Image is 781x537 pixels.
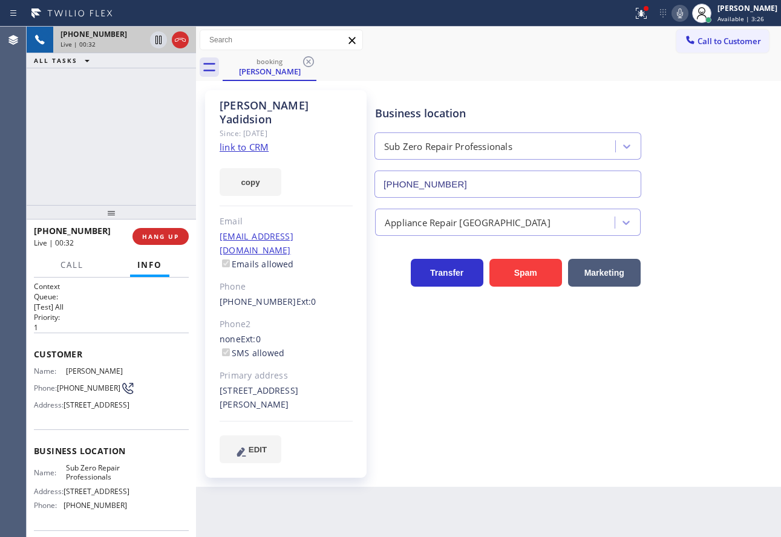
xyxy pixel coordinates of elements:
span: Customer [34,348,189,360]
button: copy [220,168,281,196]
div: [PERSON_NAME] [717,3,777,13]
div: Business location [375,105,641,122]
button: EDIT [220,435,281,463]
div: Phone [220,280,353,294]
span: Address: [34,487,64,496]
input: Emails allowed [222,259,230,267]
span: [PHONE_NUMBER] [60,29,127,39]
span: HANG UP [142,232,179,241]
span: [PHONE_NUMBER] [57,383,120,392]
span: [PHONE_NUMBER] [64,501,127,510]
input: SMS allowed [222,348,230,356]
span: EDIT [249,445,267,454]
span: [STREET_ADDRESS] [64,400,129,409]
button: Call to Customer [676,30,769,53]
div: Since: [DATE] [220,126,353,140]
button: Marketing [568,259,641,287]
div: Phone2 [220,317,353,331]
input: Phone Number [374,171,641,198]
div: none [220,333,353,360]
button: HANG UP [132,228,189,245]
label: Emails allowed [220,258,294,270]
button: Hold Customer [150,31,167,48]
button: Info [130,253,169,277]
a: [EMAIL_ADDRESS][DOMAIN_NAME] [220,230,293,256]
a: [PHONE_NUMBER] [220,296,296,307]
div: Primary address [220,369,353,383]
span: [PHONE_NUMBER] [34,225,111,236]
input: Search [200,30,362,50]
div: [PERSON_NAME] Yadidsion [220,99,353,126]
span: ALL TASKS [34,56,77,65]
div: Sub Zero Repair Professionals [384,140,512,154]
span: Ext: 0 [241,333,261,345]
span: Phone: [34,383,57,392]
span: Business location [34,445,189,457]
span: Call to Customer [698,36,761,47]
span: Name: [34,366,66,376]
h1: Context [34,281,189,291]
span: Info [137,259,162,270]
span: Phone: [34,501,64,510]
div: Email [220,215,353,229]
span: [STREET_ADDRESS] [64,487,129,496]
button: ALL TASKS [27,53,102,68]
div: booking [224,57,315,66]
p: 1 [34,322,189,333]
div: Appliance Repair [GEOGRAPHIC_DATA] [385,215,551,229]
h2: Priority: [34,312,189,322]
p: [Test] All [34,302,189,312]
div: Shahla Yadidsion [224,54,315,80]
span: [PERSON_NAME] [66,366,126,376]
span: Address: [34,400,64,409]
a: link to CRM [220,141,269,153]
span: Available | 3:26 [717,15,764,23]
span: Live | 00:32 [60,40,96,48]
div: [STREET_ADDRESS][PERSON_NAME] [220,384,353,412]
button: Spam [489,259,562,287]
h2: Queue: [34,291,189,302]
button: Mute [672,5,688,22]
span: Ext: 0 [296,296,316,307]
span: Call [60,259,83,270]
div: [PERSON_NAME] [224,66,315,77]
span: Live | 00:32 [34,238,74,248]
button: Transfer [411,259,483,287]
span: Name: [34,468,66,477]
label: SMS allowed [220,347,284,359]
button: Hang up [172,31,189,48]
span: Sub Zero Repair Professionals [66,463,126,482]
button: Call [53,253,91,277]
